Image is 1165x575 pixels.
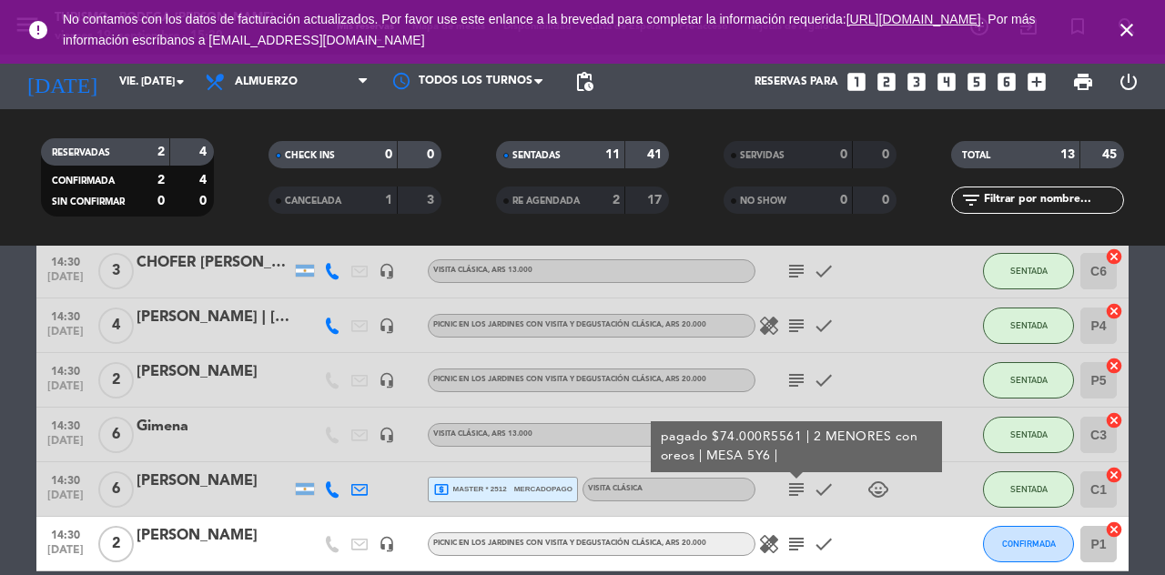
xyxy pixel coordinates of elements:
[488,267,532,274] span: , ARS 13.000
[235,76,298,88] span: Almuerzo
[157,174,165,187] strong: 2
[905,70,928,94] i: looks_3
[960,189,982,211] i: filter_list
[758,533,780,555] i: healing
[785,315,807,337] i: subject
[840,194,847,207] strong: 0
[1118,71,1140,93] i: power_settings_new
[379,318,395,334] i: headset_mic
[983,526,1074,562] button: CONFIRMADA
[169,71,191,93] i: arrow_drop_down
[98,526,134,562] span: 2
[98,308,134,344] span: 4
[1010,484,1048,494] span: SENTADA
[98,253,134,289] span: 3
[662,321,706,328] span: , ARS 20.000
[1060,148,1075,161] strong: 13
[98,471,134,508] span: 6
[43,271,88,292] span: [DATE]
[813,369,835,391] i: check
[433,321,706,328] span: PICNIC EN LOS JARDINES CON VISITA Y DEGUSTACIÓN CLÁSICA
[647,194,665,207] strong: 17
[1105,466,1123,484] i: cancel
[740,151,785,160] span: SERVIDAS
[813,479,835,500] i: check
[1002,539,1056,549] span: CONFIRMADA
[157,146,165,158] strong: 2
[137,415,291,439] div: Gimena
[63,12,1035,47] a: . Por más información escríbanos a [EMAIL_ADDRESS][DOMAIN_NAME]
[433,430,532,438] span: VISITA CLÁSICA
[1105,357,1123,375] i: cancel
[512,151,561,160] span: SENTADAS
[1010,375,1048,385] span: SENTADA
[285,151,335,160] span: CHECK INS
[427,148,438,161] strong: 0
[157,195,165,207] strong: 0
[433,481,507,498] span: master * 2512
[1010,320,1048,330] span: SENTADA
[433,540,706,547] span: PICNIC EN LOS JARDINES CON VISITA Y DEGUSTACIÓN CLÁSICA
[43,523,88,544] span: 14:30
[785,479,807,500] i: subject
[661,428,933,466] div: pagado $74.000R5561 | 2 MENORES con oreos | MESA 5Y6 |
[785,260,807,282] i: subject
[43,326,88,347] span: [DATE]
[813,315,835,337] i: check
[588,485,643,492] span: VISITA CLÁSICA
[427,194,438,207] strong: 3
[962,151,990,160] span: TOTAL
[52,148,110,157] span: RESERVADAS
[27,19,49,41] i: error
[43,544,88,565] span: [DATE]
[882,194,893,207] strong: 0
[845,70,868,94] i: looks_one
[43,414,88,435] span: 14:30
[662,376,706,383] span: , ARS 20.000
[605,148,620,161] strong: 11
[137,469,291,493] div: [PERSON_NAME]
[935,70,958,94] i: looks_4
[995,70,1018,94] i: looks_6
[840,148,847,161] strong: 0
[1106,55,1151,109] div: LOG OUT
[867,479,889,500] i: child_care
[285,197,341,206] span: CANCELADA
[1102,148,1120,161] strong: 45
[813,260,835,282] i: check
[647,148,665,161] strong: 41
[514,483,572,495] span: mercadopago
[613,194,620,207] strong: 2
[755,76,838,88] span: Reservas para
[137,360,291,384] div: [PERSON_NAME]
[846,12,981,26] a: [URL][DOMAIN_NAME]
[785,369,807,391] i: subject
[1010,266,1048,276] span: SENTADA
[1116,19,1138,41] i: close
[740,197,786,206] span: NO SHOW
[982,190,1123,210] input: Filtrar por nombre...
[379,372,395,388] i: headset_mic
[379,536,395,552] i: headset_mic
[98,362,134,398] span: 2
[433,481,450,498] i: local_atm
[882,148,893,161] strong: 0
[1010,429,1048,439] span: SENTADA
[385,148,392,161] strong: 0
[43,469,88,489] span: 14:30
[1072,71,1094,93] span: print
[785,533,807,555] i: subject
[43,359,88,380] span: 14:30
[875,70,898,94] i: looks_two
[379,263,395,279] i: headset_mic
[199,174,210,187] strong: 4
[758,315,780,337] i: healing
[43,435,88,456] span: [DATE]
[98,417,134,453] span: 6
[199,195,210,207] strong: 0
[385,194,392,207] strong: 1
[52,197,125,207] span: SIN CONFIRMAR
[14,62,110,102] i: [DATE]
[137,306,291,329] div: [PERSON_NAME] | [PERSON_NAME]
[43,380,88,401] span: [DATE]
